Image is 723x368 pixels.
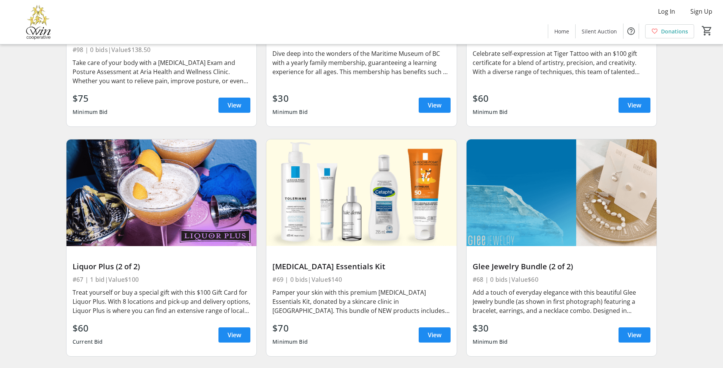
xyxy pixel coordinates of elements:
div: $60 [473,92,508,105]
div: $30 [473,321,508,335]
a: View [218,98,250,113]
span: Home [554,27,569,35]
div: Minimum Bid [73,105,108,119]
a: View [419,327,451,343]
div: $30 [272,92,308,105]
a: View [619,327,650,343]
a: Donations [645,24,694,38]
div: Minimum Bid [272,105,308,119]
div: Celebrate self-expression at Tiger Tattoo with an $100 gift certificate for a blend of artistry, ... [473,49,650,76]
div: Glee Jewelry Bundle (2 of 2) [473,262,650,271]
img: Liquor Plus (2 of 2) [66,139,256,246]
a: View [619,98,650,113]
img: Skin Care Essentials Kit [266,139,456,246]
div: Minimum Bid [473,105,508,119]
div: Dive deep into the wonders of the Maritime Museum of BC with a yearly family membership, guarante... [272,49,450,76]
a: View [218,327,250,343]
div: Liquor Plus (2 of 2) [73,262,250,271]
span: View [628,101,641,110]
div: #69 | 0 bids | Value $140 [272,274,450,285]
button: Cart [700,24,714,38]
div: #98 | 0 bids | Value $138.50 [73,44,250,55]
button: Sign Up [684,5,718,17]
div: Minimum Bid [473,335,508,349]
div: Treat yourself or buy a special gift with this $100 Gift Card for Liquor Plus. With 8 locations a... [73,288,250,315]
div: Current Bid [73,335,103,349]
a: Home [548,24,575,38]
a: View [419,98,451,113]
span: View [428,330,441,340]
div: [MEDICAL_DATA] Essentials Kit [272,262,450,271]
span: View [228,101,241,110]
img: Victoria Women In Need Community Cooperative's Logo [5,3,72,41]
span: Donations [661,27,688,35]
div: $70 [272,321,308,335]
button: Log In [652,5,681,17]
a: Silent Auction [576,24,623,38]
button: Help [623,24,639,39]
div: #67 | 1 bid | Value $100 [73,274,250,285]
div: Pamper your skin with this premium [MEDICAL_DATA] Essentials Kit, donated by a skincare clinic in... [272,288,450,315]
span: View [628,330,641,340]
img: Glee Jewelry Bundle (2 of 2) [467,139,657,246]
span: View [228,330,241,340]
div: Take care of your body with a [MEDICAL_DATA] Exam and Posture Assessment at Aria Health and Welln... [73,58,250,85]
span: Sign Up [690,7,712,16]
div: $60 [73,321,103,335]
span: Silent Auction [582,27,617,35]
span: View [428,101,441,110]
span: Log In [658,7,675,16]
div: Minimum Bid [272,335,308,349]
div: #68 | 0 bids | Value $60 [473,274,650,285]
div: Add a touch of everyday elegance with this beautiful Glee Jewelry bundle (as shown in first photo... [473,288,650,315]
div: $75 [73,92,108,105]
